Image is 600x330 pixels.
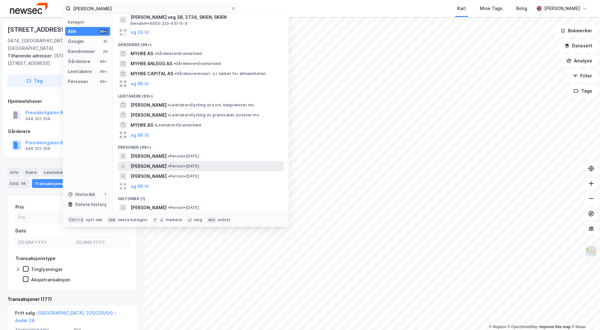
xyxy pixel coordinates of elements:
div: Info [8,168,21,177]
div: tab [107,217,117,223]
div: velg [194,217,202,222]
div: Alle [68,28,76,35]
button: og 96 til [131,183,149,190]
span: • [168,103,170,107]
button: og 26 til [131,29,149,36]
div: Historikk [68,191,95,198]
span: [PERSON_NAME] [131,101,167,109]
div: 948 322 358 [25,146,50,151]
div: [STREET_ADDRESS], [STREET_ADDRESS] [8,52,132,67]
span: • [168,174,170,178]
span: Leietaker • Dyrking av korn, belgvekster mv. [168,103,255,108]
div: 1 [103,192,108,197]
span: • [154,51,156,56]
div: Gårdeiere (99+) [113,37,289,49]
div: Mine Tags [480,5,502,12]
div: [PERSON_NAME] [544,5,580,12]
div: Personer (99+) [113,140,289,151]
div: avbryt [218,217,231,222]
div: Transaksjoner (177) [8,295,137,303]
span: [PERSON_NAME] [131,111,167,119]
span: Person • [DATE] [168,164,199,169]
div: Kontrollprogram for chat [569,300,600,330]
img: newsec-logo.f6e21ccffca1b3a03d2d.png [10,3,48,14]
div: 10 [103,39,108,44]
span: Tilhørende adresser: [8,53,54,58]
div: Bolig [516,5,527,12]
span: MYHRE ANLEGG AS [131,60,172,67]
span: Leietaker • Grunnarbeid [154,123,201,128]
button: Tag [8,75,62,87]
span: Eiendom • 4003-223-451-0-0 [131,21,187,26]
div: Google [68,38,84,45]
div: Gårdeiere [68,58,90,65]
span: [PERSON_NAME] [131,152,167,160]
img: Z [585,245,597,257]
input: Søk på adresse, matrikkel, gårdeiere, leietakere eller personer [71,4,231,13]
div: Hjemmelshaver [8,98,137,105]
iframe: Chat Widget [569,300,600,330]
span: Gårdeiere • Grunnarbeid [174,61,221,66]
span: • [174,71,176,76]
div: Leietakere (99+) [113,89,289,100]
input: DD.MM.YYYY [74,237,129,247]
span: Person • [DATE] [168,154,199,159]
div: Kart [457,5,466,12]
div: Historikk (1) [113,191,289,203]
div: 948 322 358 [25,116,50,121]
span: • [168,154,170,158]
span: [PERSON_NAME] [131,173,167,180]
span: Gårdeiere • Grunnarbeid [154,51,202,56]
div: 99+ [99,59,108,64]
button: Analyse [561,55,597,67]
div: Transaksjonstype [15,255,56,262]
button: Datasett [559,40,597,52]
div: Aksjetransaksjon [31,277,70,283]
span: • [168,164,170,168]
span: • [154,123,156,127]
div: Ctrl + k [68,217,85,223]
a: [GEOGRAPHIC_DATA], 225/205/0/0 - Andel 28 [15,310,116,323]
div: markere [166,217,182,222]
div: neste kategori [118,217,147,222]
div: esc [207,217,217,223]
span: [PERSON_NAME] [131,204,167,211]
button: Tags [568,85,597,97]
div: 99+ [99,69,108,74]
span: • [174,61,175,66]
span: MYHRE CAPITAL AS [131,70,173,77]
div: Fritt salg - [15,309,129,327]
a: OpenStreetMap [507,325,538,329]
span: Person • [DATE] [168,205,199,210]
div: Eiere [23,168,39,177]
span: [PERSON_NAME] veg 3B, 3738, SKIEN, SKIEN [131,13,281,21]
div: Transaksjoner [32,179,77,188]
div: Pris [15,203,24,211]
span: MYHRE AS [131,50,153,57]
div: 0474, [GEOGRAPHIC_DATA], [GEOGRAPHIC_DATA] [8,37,87,52]
span: Leietaker • Dyrking av grønnsaker, poteter mv. [168,113,260,118]
span: Gårdeiere • Invest. o.l. lukket for allmennheten [174,71,266,76]
div: Kategori [68,20,110,24]
input: DD.MM.YYYY [16,237,71,247]
button: Bokmerker [555,24,597,37]
div: ESG [8,179,29,188]
div: Eiendommer [68,48,95,55]
div: Leietakere [41,168,76,177]
a: Improve this map [539,325,571,329]
button: og 96 til [131,80,149,88]
div: Leietakere [68,68,92,75]
div: Gårdeiere [8,128,137,135]
button: og 96 til [131,131,149,139]
span: [PERSON_NAME] [131,162,167,170]
div: nytt søk [86,217,103,222]
div: Tinglysninger [31,266,63,272]
span: MYHRE AS [131,121,153,129]
div: 98 [20,180,27,187]
div: 29 [103,49,108,54]
div: 99+ [99,29,108,34]
div: Delete history [75,201,107,208]
div: [STREET_ADDRESS] [8,24,69,35]
span: Person • [DATE] [168,174,199,179]
span: • [168,113,170,117]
